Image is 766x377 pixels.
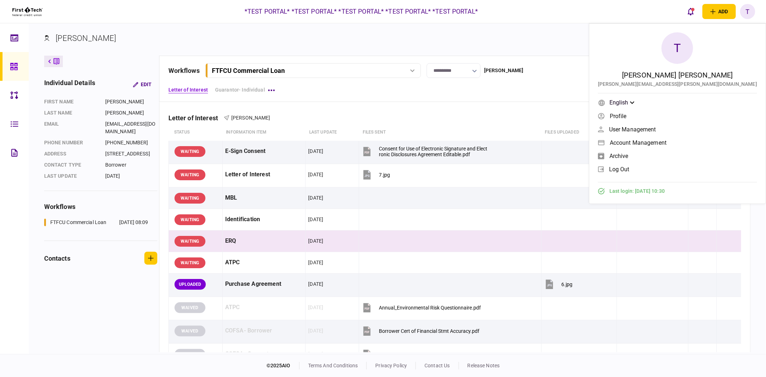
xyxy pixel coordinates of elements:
button: open notifications list [683,4,698,19]
div: [DATE] [308,304,323,311]
div: UPLOADED [175,279,206,290]
div: [PERSON_NAME] [105,109,157,117]
div: Purchase Agreement [225,276,303,292]
button: Annual_Environmental Risk Questionnaire.pdf [362,299,481,316]
div: Identification [225,211,303,228]
div: Contact type [44,161,98,169]
span: log out [609,166,630,172]
div: [DATE] [308,216,323,223]
div: [DATE] [308,350,323,358]
div: workflows [44,202,157,211]
div: WAITING [175,146,205,157]
div: ATPC [225,255,303,271]
div: WAITING [175,169,205,180]
div: [PERSON_NAME][EMAIL_ADDRESS][PERSON_NAME][DOMAIN_NAME] [598,80,757,88]
button: 7.jpg [362,167,390,183]
a: Profile [598,111,757,121]
a: privacy policy [375,363,407,368]
div: 7.jpg [379,172,390,178]
div: WAITING [175,214,205,225]
div: E-Sign Consent [225,143,303,159]
button: Edit [127,78,157,91]
div: Consent for Use of Electronic Signature and Electronic Disclosures Agreement Editable.pdf [379,146,487,157]
div: email [44,120,98,135]
a: release notes [468,363,500,368]
div: [PERSON_NAME] [105,98,157,106]
div: *TEST PORTAL* *TEST PORTAL* *TEST PORTAL* *TEST PORTAL* *TEST PORTAL* [245,7,478,16]
div: Borrower Cert of Financial Stmt Accuracy.pdf [379,328,479,334]
span: archive [609,153,628,159]
th: status [168,124,222,141]
div: [DATE] 08:09 [119,219,148,226]
button: open adding identity options [702,4,736,19]
th: Files uploaded [541,124,617,141]
div: phone number [44,139,98,146]
div: 6.jpg [561,281,572,287]
a: contact us [424,363,450,368]
th: files sent [359,124,541,141]
div: WAITING [175,257,205,268]
img: client company logo [11,3,43,20]
div: contacts [44,253,70,263]
div: Letter of Interest [225,167,303,183]
div: [DATE] [308,171,323,178]
button: Borrower Cert of Financial Stmt Accuracy.pdf [362,323,479,339]
span: Profile [610,113,627,119]
div: English [609,98,635,107]
div: COFSA- Guarantor [225,346,303,362]
div: [DATE] [105,172,157,180]
button: Consent for Use of Electronic Signature and Electronic Disclosures Agreement Editable.pdf [362,143,487,159]
th: Information item [222,124,306,141]
div: ATPC [225,299,303,316]
div: [STREET_ADDRESS] [105,150,157,158]
div: [DATE] [308,148,323,155]
div: [DATE] [308,327,323,334]
div: First name [44,98,98,106]
div: [PERSON_NAME] [484,67,524,74]
div: MBL [225,190,303,206]
div: last update [44,172,98,180]
th: last update [306,124,359,141]
span: Account management [610,140,667,146]
div: individual details [44,78,95,91]
div: [PERSON_NAME] [56,32,116,44]
div: ERQ [225,233,303,249]
div: [DATE] [308,237,323,245]
button: Guarantor Cert of Financial Stmt Accuracy.pdf [362,346,482,362]
div: [DATE] [308,194,323,201]
div: FTFCU Commercial Loan [50,219,107,226]
a: Account management [598,137,757,148]
div: [DATE] [308,259,323,266]
a: FTFCU Commercial Loan[DATE] 08:09 [44,219,148,226]
div: [EMAIL_ADDRESS][DOMAIN_NAME] [105,120,157,135]
div: Guarantor Cert of Financial Stmt Accuracy.pdf [379,352,482,357]
div: Last name [44,109,98,117]
a: log out [598,164,757,174]
div: WAIVED [175,349,205,360]
div: WAIVED [175,326,205,336]
div: [PERSON_NAME] [PERSON_NAME] [622,70,733,80]
span: [PERSON_NAME] [231,115,270,121]
div: Borrower [105,161,157,169]
a: Guarantor- Individual [215,86,265,94]
button: FTFCU Commercial Loan [205,63,421,78]
div: address [44,150,98,158]
div: Annual_Environmental Risk Questionnaire.pdf [379,305,481,311]
a: User management [598,124,757,135]
div: COFSA- Borrower [225,323,303,339]
span: User management [609,126,656,132]
div: WAITING [175,236,205,247]
div: Letter of Interest [168,114,224,122]
button: T [740,4,755,19]
div: FTFCU Commercial Loan [212,67,285,74]
a: Letter of Interest [168,86,208,94]
button: 6.jpg [544,276,572,292]
div: T [661,32,693,64]
a: archive [598,150,757,161]
span: Last login : [DATE] 10:30 [609,187,665,195]
div: workflows [168,66,200,75]
div: [PHONE_NUMBER] [105,139,157,146]
a: terms and conditions [308,363,358,368]
div: WAITING [175,193,205,204]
